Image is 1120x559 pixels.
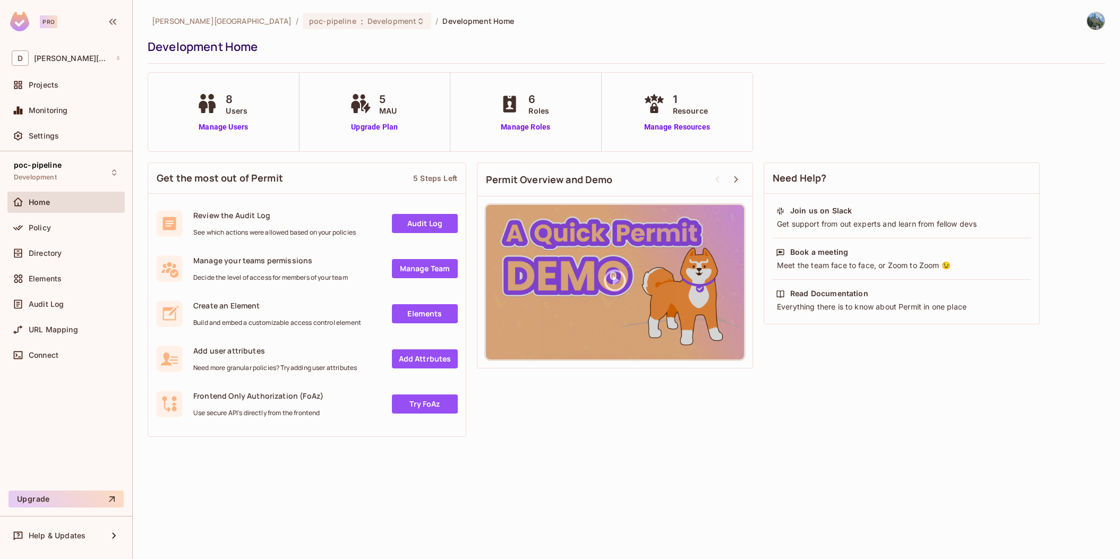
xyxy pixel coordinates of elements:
div: Read Documentation [790,288,868,299]
span: D [12,50,29,66]
span: Projects [29,81,58,89]
span: Permit Overview and Demo [486,173,613,186]
a: Upgrade Plan [347,122,402,133]
span: 1 [673,91,708,107]
span: Directory [29,249,62,257]
div: Join us on Slack [790,205,852,216]
span: poc-pipeline [14,161,62,169]
span: Policy [29,223,51,232]
span: poc-pipeline [309,16,356,26]
div: Everything there is to know about Permit in one place [776,302,1028,312]
span: Create an Element [193,300,361,311]
span: Help & Updates [29,531,86,540]
div: Meet the team face to face, or Zoom to Zoom 😉 [776,260,1028,271]
span: Development [367,16,416,26]
span: 8 [226,91,247,107]
a: Manage Roles [497,122,554,133]
span: Manage your teams permissions [193,255,348,265]
a: Audit Log [392,214,458,233]
span: Frontend Only Authorization (FoAz) [193,391,323,401]
span: the active workspace [152,16,292,26]
span: Development [14,173,57,182]
li: / [296,16,298,26]
span: MAU [379,105,397,116]
span: Get the most out of Permit [157,171,283,185]
span: Decide the level of access for members of your team [193,273,348,282]
span: Settings [29,132,59,140]
span: : [360,17,364,25]
span: Audit Log [29,300,64,308]
li: / [435,16,438,26]
img: David Santander [1087,12,1105,30]
span: Resource [673,105,708,116]
div: Pro [40,15,57,28]
span: Build and embed a customizable access control element [193,319,361,327]
span: See which actions were allowed based on your policies [193,228,356,237]
span: Review the Audit Log [193,210,356,220]
a: Try FoAz [392,394,458,414]
div: Book a meeting [790,247,848,257]
a: Manage Resources [641,122,713,133]
span: Users [226,105,247,116]
span: Connect [29,351,58,359]
span: Use secure API's directly from the frontend [193,409,323,417]
span: Workspace: david-santander [34,54,110,63]
span: URL Mapping [29,325,78,334]
span: Add user attributes [193,346,357,356]
span: Home [29,198,50,207]
span: Monitoring [29,106,68,115]
span: 6 [528,91,549,107]
img: SReyMgAAAABJRU5ErkJggg== [10,12,29,31]
a: Add Attrbutes [392,349,458,368]
span: Roles [528,105,549,116]
a: Manage Team [392,259,458,278]
span: Development Home [442,16,514,26]
div: Development Home [148,39,1100,55]
div: Get support from out experts and learn from fellow devs [776,219,1028,229]
span: Need more granular policies? Try adding user attributes [193,364,357,372]
div: 5 Steps Left [413,173,457,183]
span: Need Help? [773,171,827,185]
button: Upgrade [8,491,124,508]
span: 5 [379,91,397,107]
a: Manage Users [194,122,253,133]
span: Elements [29,274,62,283]
a: Elements [392,304,458,323]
